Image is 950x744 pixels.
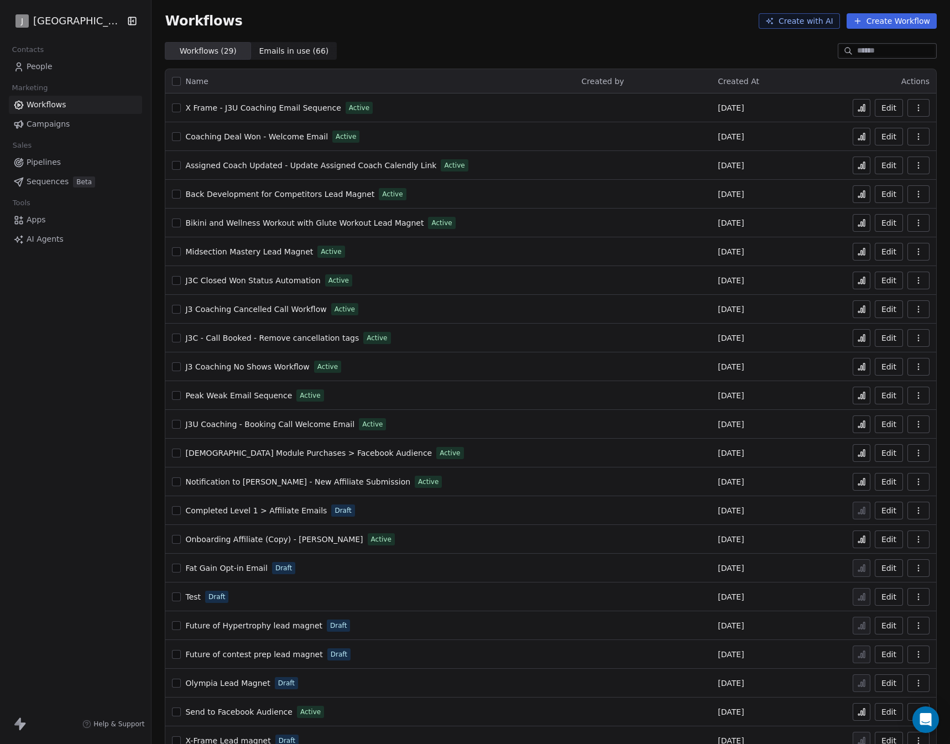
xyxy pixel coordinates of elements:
[185,707,292,716] span: Send to Facebook Audience
[9,96,142,114] a: Workflows
[27,214,46,226] span: Apps
[27,118,70,130] span: Campaigns
[185,535,363,544] span: Onboarding Affiliate (Copy) - [PERSON_NAME]
[875,559,903,577] button: Edit
[362,419,383,429] span: Active
[875,617,903,634] a: Edit
[9,115,142,133] a: Campaigns
[185,505,327,516] a: Completed Level 1 > Affiliate Emails
[185,419,354,430] a: J3U Coaching - Booking Call Welcome Email
[185,103,341,112] span: X Frame - J3U Coaching Email Sequence
[718,706,744,717] span: [DATE]
[185,161,436,170] span: Assigned Coach Updated - Update Assigned Coach Calendly Link
[718,189,744,200] span: [DATE]
[185,649,322,660] a: Future of contest prep lead magnet
[718,534,744,545] span: [DATE]
[8,195,35,211] span: Tools
[382,189,403,199] span: Active
[185,448,432,459] a: [DEMOGRAPHIC_DATA] Module Purchases > Facebook Audience
[875,272,903,289] button: Edit
[718,275,744,286] span: [DATE]
[718,678,744,689] span: [DATE]
[185,706,292,717] a: Send to Facebook Audience
[718,131,744,142] span: [DATE]
[582,77,624,86] span: Created by
[875,473,903,491] button: Edit
[185,276,320,285] span: J3C Closed Won Status Automation
[7,80,53,96] span: Marketing
[185,506,327,515] span: Completed Level 1 > Affiliate Emails
[875,243,903,261] button: Edit
[21,15,23,27] span: J
[27,99,66,111] span: Workflows
[27,176,69,188] span: Sequences
[185,132,328,141] span: Coaching Deal Won - Welcome Email
[27,157,61,168] span: Pipelines
[718,563,744,574] span: [DATE]
[847,13,937,29] button: Create Workflow
[875,214,903,232] button: Edit
[901,77,930,86] span: Actions
[718,419,744,430] span: [DATE]
[185,563,267,574] a: Fat Gain Opt-in Email
[185,420,354,429] span: J3U Coaching - Booking Call Welcome Email
[278,678,295,688] span: Draft
[875,588,903,606] button: Edit
[718,217,744,228] span: [DATE]
[185,534,363,545] a: Onboarding Affiliate (Copy) - [PERSON_NAME]
[185,679,270,688] span: Olympia Lead Magnet
[875,703,903,721] button: Edit
[328,275,349,285] span: Active
[185,332,359,344] a: J3C - Call Booked - Remove cancellation tags
[185,217,424,228] a: Bikini and Wellness Workout with Glute Workout Lead Magnet
[9,173,142,191] a: SequencesBeta
[875,128,903,145] button: Edit
[185,247,313,256] span: Midsection Mastery Lead Magnet
[718,246,744,257] span: [DATE]
[185,592,201,601] span: Test
[875,300,903,318] button: Edit
[165,13,242,29] span: Workflows
[444,160,464,170] span: Active
[875,530,903,548] button: Edit
[718,77,759,86] span: Created At
[300,707,321,717] span: Active
[7,41,49,58] span: Contacts
[335,304,355,314] span: Active
[300,391,320,400] span: Active
[875,502,903,519] button: Edit
[371,534,392,544] span: Active
[875,415,903,433] button: Edit
[185,160,436,171] a: Assigned Coach Updated - Update Assigned Coach Calendly Link
[718,591,744,602] span: [DATE]
[718,649,744,660] span: [DATE]
[875,646,903,663] button: Edit
[875,358,903,376] button: Edit
[718,505,744,516] span: [DATE]
[912,706,939,733] div: Open Intercom Messenger
[185,678,270,689] a: Olympia Lead Magnet
[331,649,347,659] span: Draft
[718,102,744,113] span: [DATE]
[349,103,369,113] span: Active
[185,189,374,200] a: Back Development for Competitors Lead Magnet
[259,45,328,57] span: Emails in use ( 66 )
[875,329,903,347] button: Edit
[875,185,903,203] button: Edit
[27,61,53,72] span: People
[185,390,292,401] a: Peak Weak Email Sequence
[9,58,142,76] a: People
[185,131,328,142] a: Coaching Deal Won - Welcome Email
[185,361,309,372] a: J3 Coaching No Shows Workflow
[718,390,744,401] span: [DATE]
[718,476,744,487] span: [DATE]
[367,333,387,343] span: Active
